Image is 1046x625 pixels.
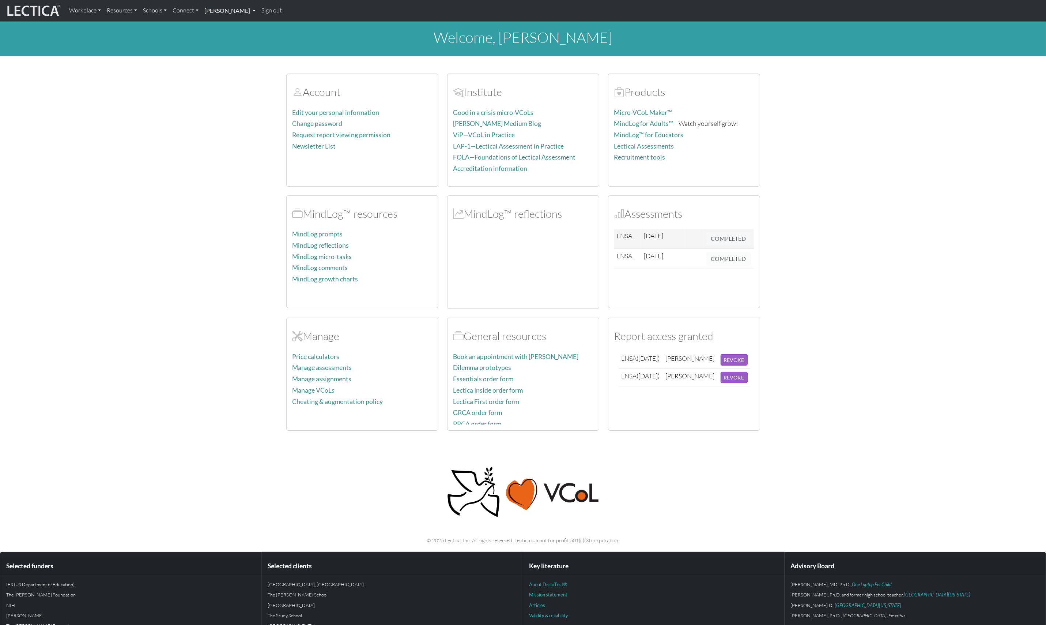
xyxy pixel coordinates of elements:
[529,581,567,587] a: About DiscoTest®
[453,386,523,394] a: Lectica Inside order form
[292,120,343,127] a: Change password
[529,613,568,618] a: Validity & reliability
[292,253,352,261] a: MindLog micro-tasks
[5,4,60,18] img: lecticalive
[453,131,515,139] a: ViP—VCoL in Practice
[292,264,348,272] a: MindLog comments
[453,142,564,150] a: LAP-1—Lectical Assessment in Practice
[292,131,391,139] a: Request report viewing permission
[904,592,970,598] a: [GEOGRAPHIC_DATA][US_STATE]
[619,368,663,386] td: LNSA
[666,372,715,380] div: [PERSON_NAME]
[453,409,502,416] a: GRCA order form
[286,536,760,544] p: © 2025 Lectica, Inc. All rights reserved. Lectica is a not for profit 501(c)(3) corporation.
[453,109,534,116] a: Good in a crisis micro-VCoLs
[619,351,663,369] td: LNSA
[614,229,641,249] td: LNSA
[292,207,303,220] span: MindLog™ resources
[841,613,905,618] em: , [GEOGRAPHIC_DATA], Emeritus
[721,354,748,366] button: REVOKE
[614,142,674,150] a: Lectical Assessments
[453,153,576,161] a: FOLA—Foundations of Lectical Assessment
[6,591,256,598] p: The [PERSON_NAME] Foundation
[0,558,261,575] div: Selected funders
[6,612,256,619] p: [PERSON_NAME]
[835,602,901,608] a: [GEOGRAPHIC_DATA][US_STATE]
[268,591,517,598] p: The [PERSON_NAME] School
[614,207,625,220] span: Assessments
[790,581,1040,588] p: [PERSON_NAME], MD, Ph.D.,
[453,85,464,98] span: Account
[104,3,140,18] a: Resources
[614,330,754,343] h2: Report access granted
[614,207,754,220] h2: Assessments
[453,120,541,127] a: [PERSON_NAME] Medium Blog
[614,86,754,98] h2: Products
[292,85,303,98] span: Account
[790,612,1040,619] p: [PERSON_NAME], Ph.D.
[453,420,502,428] a: PRCA order form
[292,207,432,220] h2: MindLog™ resources
[453,329,464,343] span: Resources
[529,592,567,598] a: Mission statement
[445,466,601,519] img: Peace, love, VCoL
[292,386,335,394] a: Manage VCoLs
[268,602,517,609] p: [GEOGRAPHIC_DATA]
[292,375,352,383] a: Manage assignments
[140,3,170,18] a: Schools
[292,86,432,98] h2: Account
[721,372,748,383] button: REVOKE
[453,353,579,360] a: Book an appointment with [PERSON_NAME]
[268,612,517,619] p: The Study School
[453,207,593,220] h2: MindLog™ reflections
[614,120,674,127] a: MindLog for Adults™
[66,3,104,18] a: Workplace
[453,86,593,98] h2: Institute
[258,3,285,18] a: Sign out
[523,558,784,575] div: Key literature
[453,364,511,371] a: Dilemma prototypes
[614,109,672,116] a: Micro-VCoL Maker™
[292,109,379,116] a: Edit your personal information
[6,602,256,609] p: NIH
[292,353,340,360] a: Price calculators
[268,581,517,588] p: [GEOGRAPHIC_DATA], [GEOGRAPHIC_DATA]
[666,354,715,363] div: [PERSON_NAME]
[292,242,349,249] a: MindLog reflections
[262,558,523,575] div: Selected clients
[292,230,343,238] a: MindLog prompts
[292,364,352,371] a: Manage assessments
[790,591,1040,598] p: [PERSON_NAME], Ph.D. and former high school teacher,
[644,232,663,240] span: [DATE]
[170,3,201,18] a: Connect
[292,142,336,150] a: Newsletter List
[852,581,892,587] a: One Laptop Per Child
[637,372,660,380] span: ([DATE])
[6,581,256,588] p: IES (US Department of Education)
[292,330,432,343] h2: Manage
[453,165,528,172] a: Accreditation information
[453,375,514,383] a: Essentials order form
[292,398,383,405] a: Cheating & augmentation policy
[614,131,684,139] a: MindLog™ for Educators
[292,275,358,283] a: MindLog growth charts
[637,354,660,362] span: ([DATE])
[292,329,303,343] span: Manage
[453,207,464,220] span: MindLog
[453,330,593,343] h2: General resources
[614,85,625,98] span: Products
[453,398,520,405] a: Lectica First order form
[785,558,1046,575] div: Advisory Board
[790,602,1040,609] p: [PERSON_NAME].D.,
[614,153,665,161] a: Recruitment tools
[614,249,641,269] td: LNSA
[644,252,663,260] span: [DATE]
[614,118,754,129] p: —Watch yourself grow!
[529,602,545,608] a: Articles
[201,3,258,18] a: [PERSON_NAME]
